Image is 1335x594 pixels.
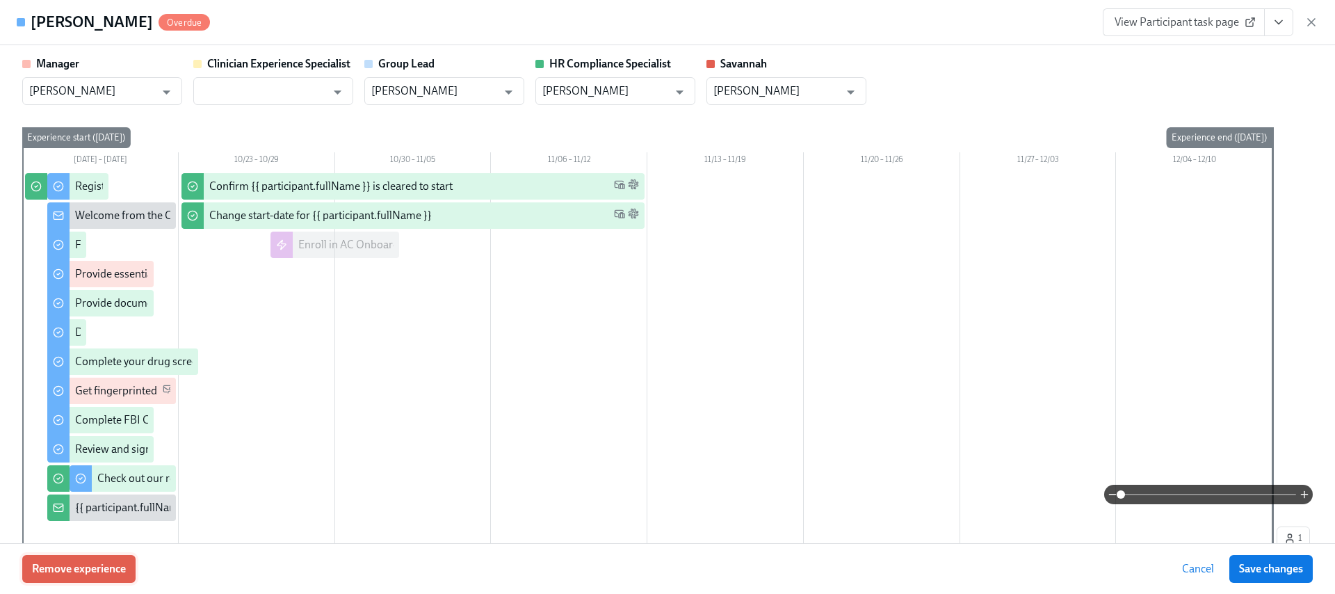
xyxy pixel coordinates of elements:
span: Work Email [614,208,625,224]
span: Remove experience [32,562,126,576]
div: Provide essential professional documentation [75,266,292,282]
span: Slack [628,208,639,224]
div: Provide documents for your I9 verification [75,296,275,311]
div: 11/13 – 11/19 [647,152,804,170]
button: Open [156,81,177,103]
div: 12/04 – 12/10 [1116,152,1272,170]
span: Slack [628,179,639,195]
div: 11/06 – 11/12 [491,152,647,170]
div: Experience start ([DATE]) [22,127,131,148]
span: Cancel [1182,562,1214,576]
div: 11/27 – 12/03 [960,152,1117,170]
div: Complete FBI Clearance Screening AFTER Fingerprinting [75,412,346,428]
span: 1 [1284,531,1302,545]
div: Complete your drug screening [75,354,219,369]
div: 10/23 – 10/29 [179,152,335,170]
button: Open [840,81,861,103]
div: Confirm {{ participant.fullName }} is cleared to start [209,179,453,194]
div: Enroll in AC Onboarding [298,237,414,252]
strong: Clinician Experience Specialist [207,57,350,70]
button: Cancel [1172,555,1224,583]
div: 11/20 – 11/26 [804,152,960,170]
button: 1 [1277,527,1310,550]
button: Open [498,81,519,103]
strong: Group Lead [378,57,435,70]
strong: Savannah [720,57,767,70]
span: Personal Email [163,383,174,399]
div: Register on the [US_STATE] [MEDICAL_DATA] website [75,179,332,194]
div: Fill out the onboarding form [75,237,209,252]
button: View task page [1264,8,1293,36]
div: {{ participant.fullName }} has filled out the onboarding form [75,500,359,515]
strong: HR Compliance Specialist [549,57,671,70]
span: View Participant task page [1115,15,1253,29]
div: Review and sign onboarding paperwork in [GEOGRAPHIC_DATA] [75,442,386,457]
span: Work Email [614,179,625,195]
strong: Manager [36,57,79,70]
div: [DATE] – [DATE] [22,152,179,170]
a: View Participant task page [1103,8,1265,36]
div: Get fingerprinted [75,383,157,399]
div: Check out our recommended laptop specs [97,471,297,486]
span: Overdue [159,17,210,28]
h4: [PERSON_NAME] [31,12,153,33]
button: Open [327,81,348,103]
div: Experience end ([DATE]) [1166,127,1272,148]
div: Change start-date for {{ participant.fullName }} [209,208,432,223]
button: Remove experience [22,555,136,583]
div: Do your background check in Checkr [75,325,248,340]
span: Save changes [1239,562,1303,576]
div: Welcome from the Charlie Health Compliance Team 👋 [75,208,337,223]
button: Open [669,81,690,103]
button: Save changes [1229,555,1313,583]
div: 10/30 – 11/05 [335,152,492,170]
